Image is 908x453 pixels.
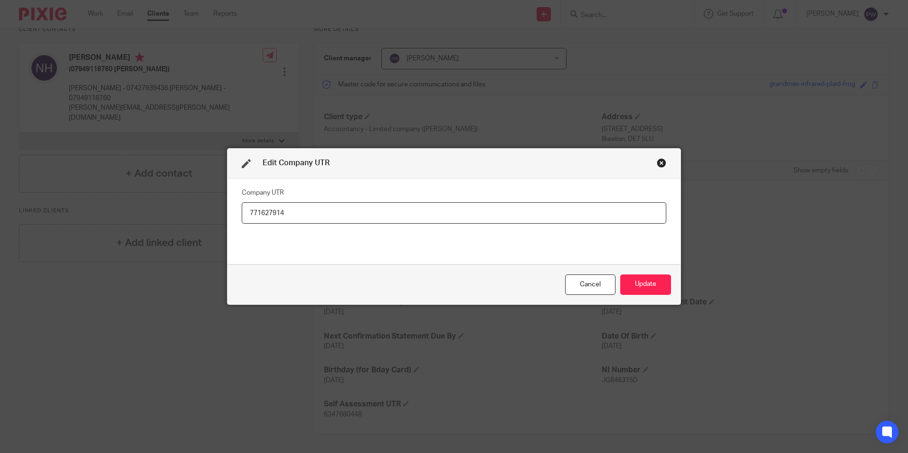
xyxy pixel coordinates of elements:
span: Edit Company UTR [263,159,330,167]
div: Close this dialog window [565,274,615,295]
label: Company UTR [242,188,284,198]
div: Close this dialog window [657,158,666,168]
input: Company UTR [242,202,666,224]
button: Update [620,274,671,295]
